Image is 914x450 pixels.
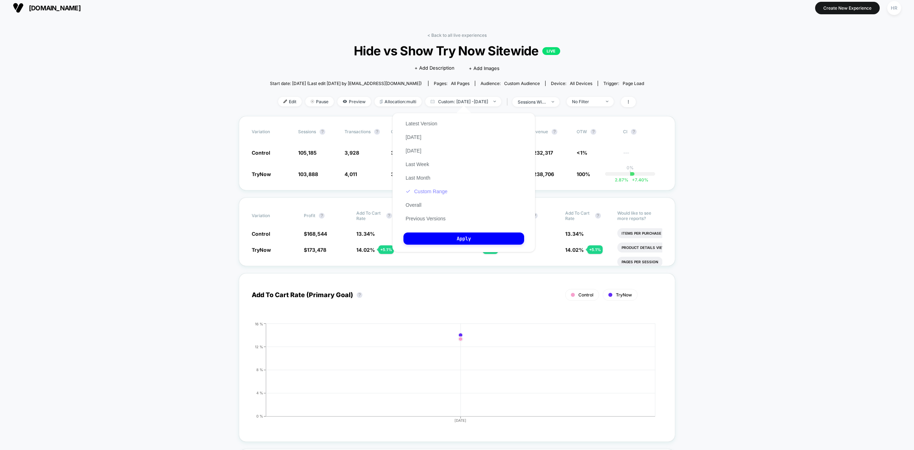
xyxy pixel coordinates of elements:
div: Trigger: [603,81,644,86]
button: Previous Versions [403,215,448,222]
img: end [493,101,496,102]
button: ? [374,129,380,135]
span: CI [623,129,662,135]
div: No Filter [572,99,601,104]
img: end [311,100,314,103]
img: rebalance [380,100,383,104]
tspan: 8 % [256,367,263,372]
span: Allocation: multi [375,97,422,106]
span: Preview [337,97,371,106]
span: Variation [252,210,291,221]
span: Edit [278,97,302,106]
button: ? [591,129,596,135]
span: 2.87 % [615,177,628,182]
span: $ [304,231,327,237]
span: Page Load [623,81,644,86]
span: Variation [252,129,291,135]
button: Latest Version [403,120,440,127]
button: Apply [403,232,524,245]
span: Start date: [DATE] (Last edit [DATE] by [EMAIL_ADDRESS][DOMAIN_NAME]) [270,81,422,86]
span: Profit [304,213,315,218]
span: 14.02 % [356,247,375,253]
div: Pages: [434,81,469,86]
tspan: [DATE] [455,418,467,422]
span: 14.02 % [565,247,584,253]
tspan: 0 % [256,414,263,418]
button: ? [631,129,637,135]
button: Last Month [403,175,432,181]
span: | [505,97,512,107]
span: 232,317 [533,150,553,156]
span: TryNow [616,292,632,297]
button: Custom Range [403,188,450,195]
img: calendar [431,100,435,103]
p: | [629,170,631,176]
div: ADD_TO_CART_RATE [245,322,655,429]
span: Add To Cart Rate [565,210,592,221]
img: end [606,101,608,102]
button: Create New Experience [815,2,880,14]
span: Control [252,150,270,156]
span: Add To Cart Rate [356,210,383,221]
span: + [632,177,635,182]
button: ? [320,129,325,135]
div: sessions with impression [518,99,546,105]
span: Transactions [345,129,371,134]
li: Items Per Purchase [617,228,666,238]
span: Pause [305,97,334,106]
span: all devices [570,81,592,86]
span: 13.34 % [565,231,584,237]
span: 173,478 [307,247,326,253]
p: Would like to see more reports? [617,210,662,221]
img: end [552,101,554,102]
span: --- [623,151,662,156]
span: + Add Description [415,65,455,72]
button: [DATE] [403,134,423,140]
span: Custom: [DATE] - [DATE] [425,97,501,106]
tspan: 16 % [255,321,263,326]
li: Pages Per Session [617,257,663,267]
a: < Back to all live experiences [427,32,487,38]
span: Sessions [298,129,316,134]
button: ? [319,213,325,219]
span: <1% [577,150,587,156]
p: LIVE [542,47,560,55]
span: $ [304,247,326,253]
span: 3,928 [345,150,359,156]
span: 168,544 [307,231,327,237]
button: [DOMAIN_NAME] [11,2,83,14]
span: [DOMAIN_NAME] [29,4,81,12]
p: 0% [627,165,634,170]
tspan: 12 % [255,344,263,349]
div: + 5.1 % [378,245,394,254]
span: TryNow [252,247,271,253]
button: Last Week [403,161,431,167]
span: Control [578,292,593,297]
span: 100% [577,171,590,177]
span: Device: [545,81,598,86]
span: 4,011 [345,171,357,177]
span: 238,706 [533,171,554,177]
div: HR [887,1,901,15]
span: 13.34 % [356,231,375,237]
span: 105,185 [298,150,317,156]
span: 103,888 [298,171,318,177]
span: Control [252,231,270,237]
tspan: 4 % [256,391,263,395]
span: TryNow [252,171,271,177]
button: HR [885,1,903,15]
span: OTW [577,129,616,135]
img: edit [283,100,287,103]
li: Product Details Views Rate [617,242,683,252]
button: Overall [403,202,423,208]
span: + Add Images [469,65,499,71]
img: Visually logo [13,2,24,13]
span: all pages [451,81,469,86]
button: ? [357,292,362,298]
div: Audience: [481,81,540,86]
button: [DATE] [403,147,423,154]
div: + 5.1 % [587,245,603,254]
span: Custom Audience [504,81,540,86]
button: ? [552,129,557,135]
button: ? [595,213,601,219]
